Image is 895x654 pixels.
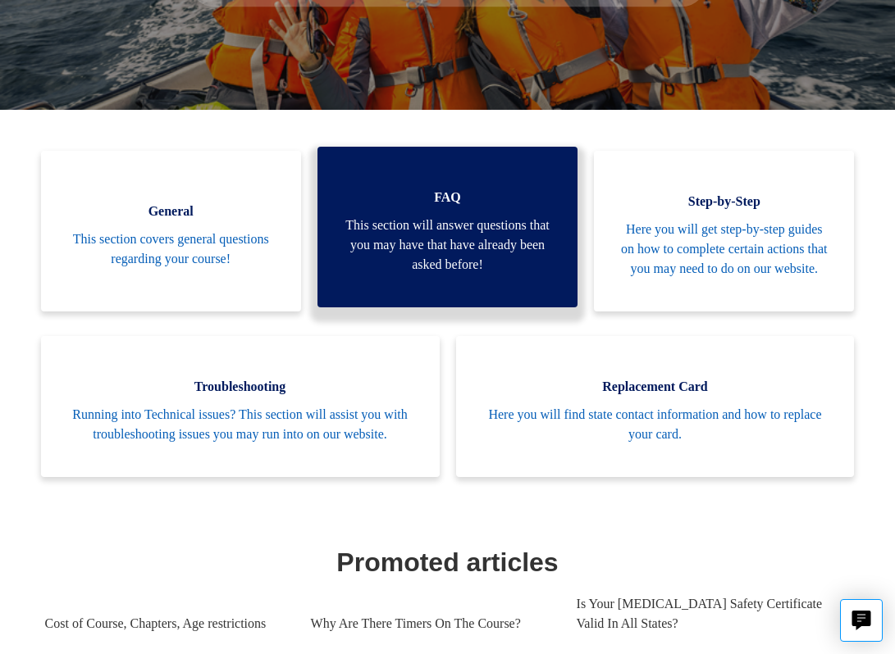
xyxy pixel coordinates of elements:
[342,216,553,275] span: This section will answer questions that you may have that have already been asked before!
[41,151,301,311] a: General This section covers general questions regarding your course!
[481,377,830,397] span: Replacement Card
[66,405,415,444] span: Running into Technical issues? This section will assist you with troubleshooting issues you may r...
[66,229,276,269] span: This section covers general questions regarding your course!
[481,405,830,444] span: Here you will find state contact information and how to replace your card.
[594,151,854,311] a: Step-by-Step Here you will get step-by-step guides on how to complete certain actions that you ma...
[45,543,851,582] h1: Promoted articles
[66,377,415,397] span: Troubleshooting
[66,202,276,221] span: General
[577,582,842,646] a: Is Your [MEDICAL_DATA] Safety Certificate Valid In All States?
[840,599,883,642] button: Live chat
[619,192,829,211] span: Step-by-Step
[311,602,552,646] a: Why Are There Timers On The Course?
[45,602,286,646] a: Cost of Course, Chapters, Age restrictions
[456,336,855,477] a: Replacement Card Here you will find state contact information and how to replace your card.
[317,147,578,307] a: FAQ This section will answer questions that you may have that have already been asked before!
[619,220,829,279] span: Here you will get step-by-step guides on how to complete certain actions that you may need to do ...
[41,336,440,477] a: Troubleshooting Running into Technical issues? This section will assist you with troubleshooting ...
[342,188,553,207] span: FAQ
